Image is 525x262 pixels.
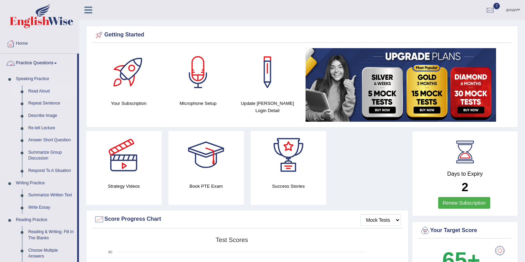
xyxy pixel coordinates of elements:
h4: Book PTE Exam [168,183,244,190]
tspan: Test scores [216,237,248,243]
div: Getting Started [94,30,510,40]
h4: Update [PERSON_NAME] Login Detail [236,100,299,114]
h4: Microphone Setup [167,100,229,107]
a: Reading & Writing: Fill In The Blanks [25,226,77,244]
a: Practice Questions [0,54,77,71]
a: Reading Practice [13,214,77,226]
a: Renew Subscription [438,197,490,209]
a: Summarize Written Text [25,189,77,201]
a: Answer Short Question [25,134,77,146]
a: Writing Practice [13,177,77,189]
a: Summarize Group Discussion [25,146,77,165]
a: Home [0,34,79,51]
img: small5.jpg [306,48,496,122]
a: Re-tell Lecture [25,122,77,134]
div: Score Progress Chart [94,214,401,225]
a: Respond To A Situation [25,165,77,177]
h4: Your Subscription [97,100,160,107]
h4: Strategy Videos [86,183,162,190]
b: 2 [462,180,468,194]
div: Your Target Score [420,226,511,236]
h4: Days to Expiry [420,171,511,177]
h4: Success Stories [251,183,326,190]
a: Write Essay [25,201,77,214]
a: Describe Image [25,110,77,122]
span: 7 [493,3,500,9]
a: Read Aloud [25,85,77,98]
text: 90 [108,250,112,254]
a: Speaking Practice [13,73,77,85]
a: Repeat Sentence [25,97,77,110]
